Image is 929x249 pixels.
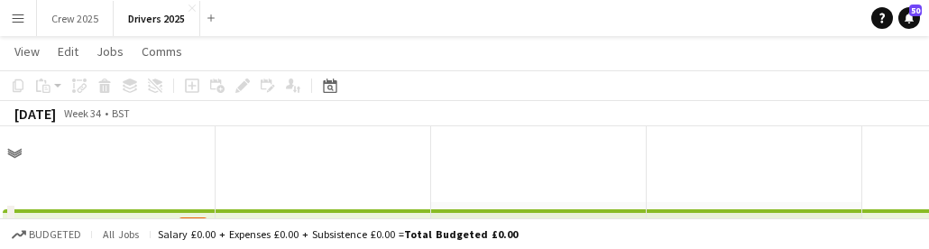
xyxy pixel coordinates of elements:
button: Budgeted [9,225,84,244]
a: Edit [51,40,86,63]
span: Total Budgeted £0.00 [404,227,518,241]
span: Week 34 [60,106,105,120]
a: Comms [134,40,189,63]
a: 50 [898,7,920,29]
h3: Sky Various Locations [39,217,170,233]
span: Budgeted [29,228,81,241]
span: Jobs [97,43,124,60]
div: BST [112,106,130,120]
span: 50 [909,5,922,16]
a: View [7,40,47,63]
span: All jobs [99,227,143,241]
div: [DATE] [14,105,56,123]
span: Comms [142,43,182,60]
span: View [14,43,40,60]
span: Edit [58,43,78,60]
button: Crew 2025 [37,1,114,36]
button: Drivers 2025 [114,1,200,36]
a: Jobs [89,40,131,63]
span: 2/29 [179,217,209,231]
div: Salary £0.00 + Expenses £0.00 + Subsistence £0.00 = [158,227,518,241]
